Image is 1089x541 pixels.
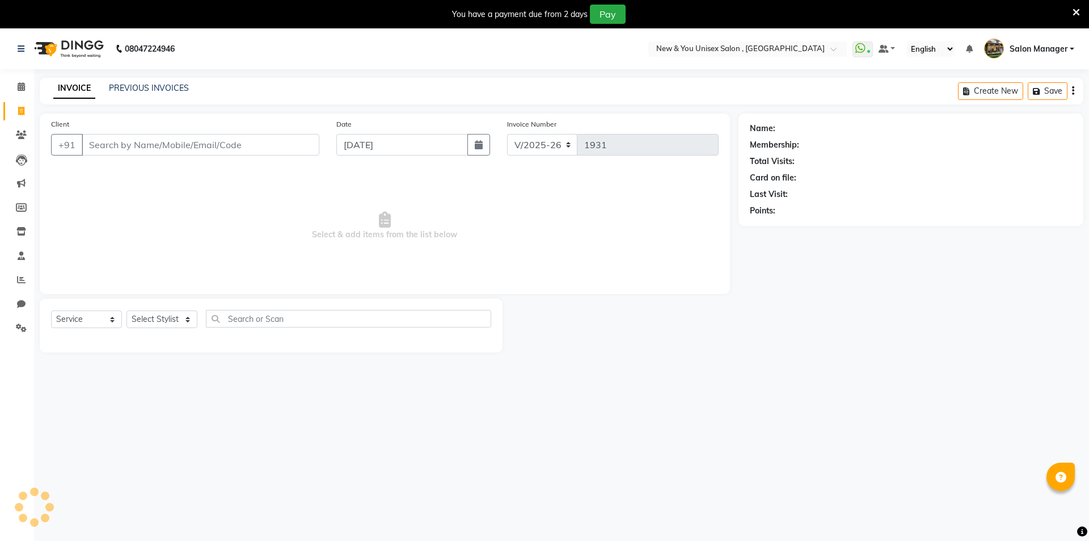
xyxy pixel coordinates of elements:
[29,33,107,65] img: logo
[1010,43,1067,55] span: Salon Manager
[750,188,788,200] div: Last Visit:
[51,119,69,129] label: Client
[750,139,799,151] div: Membership:
[507,119,556,129] label: Invoice Number
[750,123,775,135] div: Name:
[958,82,1023,100] button: Create New
[452,9,588,20] div: You have a payment due from 2 days
[53,78,95,99] a: INVOICE
[206,310,491,328] input: Search or Scan
[82,134,319,156] input: Search by Name/Mobile/Email/Code
[51,169,719,283] span: Select & add items from the list below
[750,172,796,184] div: Card on file:
[750,205,775,217] div: Points:
[109,83,189,93] a: PREVIOUS INVOICES
[590,5,626,24] button: Pay
[984,39,1004,58] img: Salon Manager
[750,156,795,167] div: Total Visits:
[51,134,83,156] button: +91
[336,119,352,129] label: Date
[125,33,175,65] b: 08047224946
[1028,82,1067,100] button: Save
